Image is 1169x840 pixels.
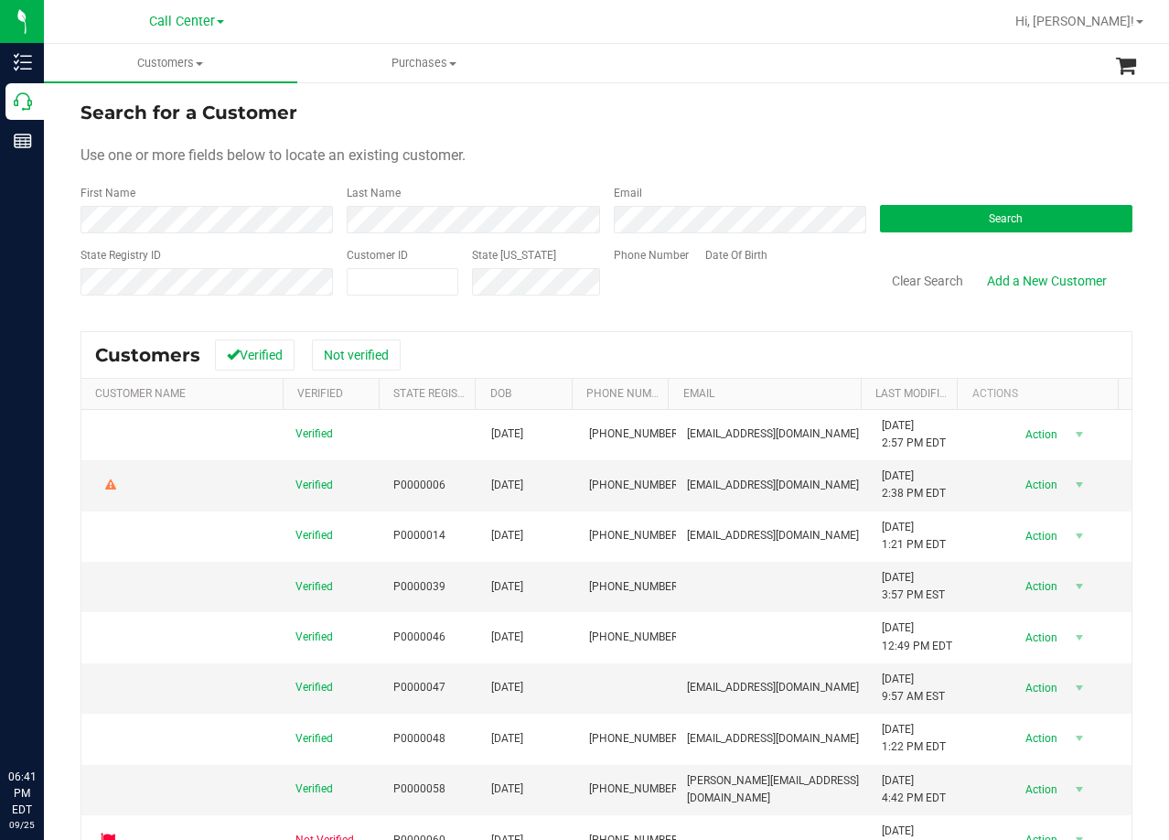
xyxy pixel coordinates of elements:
[1009,726,1068,751] span: Action
[44,55,297,71] span: Customers
[882,619,952,654] span: [DATE] 12:49 PM EDT
[687,425,859,443] span: [EMAIL_ADDRESS][DOMAIN_NAME]
[80,146,466,164] span: Use one or more fields below to locate an existing customer.
[149,14,215,29] span: Call Center
[347,185,401,201] label: Last Name
[882,772,946,807] span: [DATE] 4:42 PM EDT
[1068,422,1091,447] span: select
[683,387,714,400] a: Email
[491,679,523,696] span: [DATE]
[491,730,523,748] span: [DATE]
[491,527,523,544] span: [DATE]
[393,477,445,494] span: P0000006
[882,417,946,452] span: [DATE] 2:57 PM EDT
[393,781,445,798] span: P0000058
[1009,777,1068,802] span: Action
[1009,523,1068,549] span: Action
[14,132,32,150] inline-svg: Reports
[8,769,36,818] p: 06:41 PM EDT
[490,387,511,400] a: DOB
[491,781,523,798] span: [DATE]
[80,102,297,124] span: Search for a Customer
[393,679,445,696] span: P0000047
[1009,472,1068,498] span: Action
[393,387,489,400] a: State Registry Id
[295,781,333,798] span: Verified
[347,247,408,264] label: Customer ID
[1068,574,1091,599] span: select
[14,53,32,71] inline-svg: Inventory
[295,578,333,596] span: Verified
[1015,14,1134,28] span: Hi, [PERSON_NAME]!
[102,477,119,494] div: Warning - Level 2
[687,730,859,748] span: [EMAIL_ADDRESS][DOMAIN_NAME]
[882,671,945,705] span: [DATE] 9:57 AM EST
[687,679,859,696] span: [EMAIL_ADDRESS][DOMAIN_NAME]
[1068,726,1091,751] span: select
[491,425,523,443] span: [DATE]
[882,569,945,604] span: [DATE] 3:57 PM EST
[589,527,681,544] span: [PHONE_NUMBER]
[297,387,343,400] a: Verified
[882,468,946,502] span: [DATE] 2:38 PM EDT
[393,730,445,748] span: P0000048
[589,578,681,596] span: [PHONE_NUMBER]
[295,679,333,696] span: Verified
[8,818,36,832] p: 09/25
[1068,675,1091,701] span: select
[298,55,550,71] span: Purchases
[1009,675,1068,701] span: Action
[705,247,767,264] label: Date Of Birth
[295,425,333,443] span: Verified
[491,578,523,596] span: [DATE]
[882,519,946,554] span: [DATE] 1:21 PM EDT
[1068,523,1091,549] span: select
[589,477,681,494] span: [PHONE_NUMBER]
[491,477,523,494] span: [DATE]
[1068,472,1091,498] span: select
[215,339,295,371] button: Verified
[880,265,975,296] button: Clear Search
[297,44,551,82] a: Purchases
[882,721,946,756] span: [DATE] 1:22 PM EDT
[875,387,953,400] a: Last Modified
[1009,625,1068,651] span: Action
[14,92,32,111] inline-svg: Call Center
[295,629,333,646] span: Verified
[586,387,670,400] a: Phone Number
[472,247,556,264] label: State [US_STATE]
[687,772,861,807] span: [PERSON_NAME][EMAIL_ADDRESS][DOMAIN_NAME]
[95,387,186,400] a: Customer Name
[1068,625,1091,651] span: select
[295,730,333,748] span: Verified
[44,44,297,82] a: Customers
[687,477,859,494] span: [EMAIL_ADDRESS][DOMAIN_NAME]
[972,387,1111,400] div: Actions
[614,247,689,264] label: Phone Number
[1009,574,1068,599] span: Action
[393,578,445,596] span: P0000039
[589,781,681,798] span: [PHONE_NUMBER]
[393,527,445,544] span: P0000014
[295,527,333,544] span: Verified
[589,425,681,443] span: [PHONE_NUMBER]
[491,629,523,646] span: [DATE]
[975,265,1119,296] a: Add a New Customer
[880,205,1132,232] button: Search
[54,691,76,713] iframe: Resource center unread badge
[589,730,681,748] span: [PHONE_NUMBER]
[589,629,681,646] span: [PHONE_NUMBER]
[80,185,135,201] label: First Name
[687,527,859,544] span: [EMAIL_ADDRESS][DOMAIN_NAME]
[393,629,445,646] span: P0000046
[1068,777,1091,802] span: select
[312,339,401,371] button: Not verified
[95,344,200,366] span: Customers
[989,212,1023,225] span: Search
[614,185,642,201] label: Email
[1009,422,1068,447] span: Action
[18,694,73,748] iframe: Resource center
[80,247,161,264] label: State Registry ID
[295,477,333,494] span: Verified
